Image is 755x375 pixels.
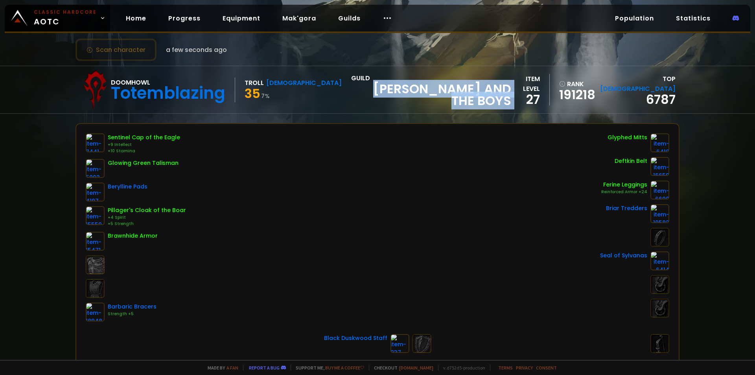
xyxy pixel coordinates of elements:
div: [DEMOGRAPHIC_DATA] [266,78,342,88]
span: 35 [245,85,260,102]
div: Brawnhide Armor [108,232,158,240]
a: Statistics [670,10,717,26]
div: Briar Tredders [606,204,647,212]
img: item-16659 [650,157,669,176]
div: Pillager's Cloak of the Boar [108,206,186,214]
img: item-4197 [86,183,105,201]
div: Top [596,74,676,94]
span: Checkout [369,365,433,371]
span: [PERSON_NAME] and The Boys [351,83,511,107]
div: Totemblazing [111,87,225,99]
div: Barbaric Bracers [108,303,157,311]
a: Home [120,10,153,26]
div: Reinforced Armor +24 [601,189,647,195]
a: Consent [536,365,557,371]
a: Classic HardcoreAOTC [5,5,110,31]
a: Guilds [332,10,367,26]
img: item-15559 [86,206,105,225]
a: Mak'gora [276,10,322,26]
img: item-5002 [86,159,105,178]
a: Report a bug [249,365,280,371]
a: 6787 [646,91,676,108]
span: a few seconds ago [166,45,227,55]
span: Made by [203,365,238,371]
div: Troll [245,78,264,88]
img: item-6414 [650,251,669,270]
div: +4 Spirit [108,214,186,221]
small: 7 % [261,92,270,100]
a: Buy me a coffee [325,365,364,371]
div: Glyphed Mitts [608,133,647,142]
div: +5 Strength [108,221,186,227]
div: Seal of Sylvanas [600,251,647,260]
div: Berylline Pads [108,183,147,191]
div: Ferine Leggings [601,181,647,189]
button: Scan character [75,39,157,61]
div: guild [351,73,511,107]
div: item level [511,74,540,94]
a: Terms [498,365,513,371]
span: [DEMOGRAPHIC_DATA] [600,84,676,93]
div: +9 Intellect [108,142,180,148]
div: rank [559,79,591,89]
div: Black Duskwood Staff [324,334,387,342]
img: item-7441 [86,133,105,152]
a: 191218 [559,89,591,101]
a: [DOMAIN_NAME] [399,365,433,371]
div: Deftkin Belt [615,157,647,165]
div: Sentinel Cap of the Eagle [108,133,180,142]
span: AOTC [34,9,97,28]
div: Strength +5 [108,311,157,317]
a: Privacy [516,365,533,371]
span: v. d752d5 - production [438,365,485,371]
div: Doomhowl [111,78,225,87]
img: item-15471 [86,232,105,251]
a: Progress [162,10,207,26]
div: +10 Stamina [108,148,180,154]
span: Support me, [291,365,364,371]
img: item-10582 [650,204,669,223]
div: Glowing Green Talisman [108,159,179,167]
img: item-18948 [86,303,105,321]
a: Population [609,10,660,26]
div: 27 [511,94,540,105]
a: Equipment [216,10,267,26]
small: Classic Hardcore [34,9,97,16]
img: item-937 [390,334,409,353]
a: a fan [226,365,238,371]
img: item-6690 [650,181,669,200]
img: item-6419 [650,133,669,152]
